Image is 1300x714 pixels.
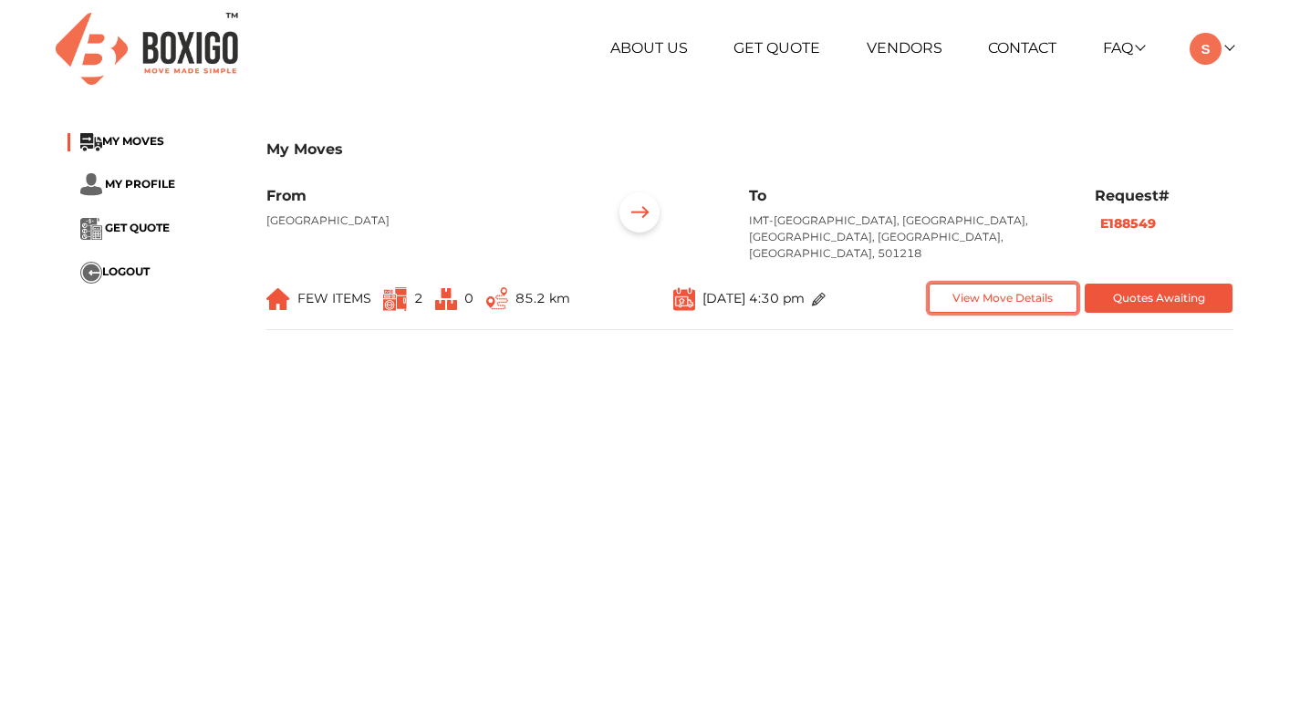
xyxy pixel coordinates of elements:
img: ... [80,173,102,196]
img: ... [80,218,102,240]
h6: Request# [1095,187,1233,204]
a: ...MY MOVES [80,134,164,148]
a: About Us [610,39,688,57]
span: 2 [414,290,423,306]
button: ...LOGOUT [80,262,150,284]
p: [GEOGRAPHIC_DATA] [266,212,584,229]
img: Boxigo [56,13,238,85]
button: Quotes Awaiting [1085,284,1233,314]
button: View Move Details [929,284,1077,314]
img: ... [611,187,668,243]
span: [DATE] 4:30 pm [702,290,805,306]
span: FEW ITEMS [297,290,371,306]
img: ... [266,288,290,310]
a: ... GET QUOTE [80,221,170,234]
span: MY MOVES [102,134,164,148]
h6: To [749,187,1066,204]
img: ... [812,293,826,306]
img: ... [80,262,102,284]
h6: From [266,187,584,204]
a: ... MY PROFILE [80,177,175,191]
img: ... [435,288,457,310]
a: Vendors [867,39,942,57]
span: 85.2 km [515,290,570,306]
span: GET QUOTE [105,221,170,234]
a: Contact [988,39,1056,57]
h3: My Moves [266,140,1233,158]
span: LOGOUT [102,264,150,278]
img: ... [486,287,508,310]
img: ... [80,133,102,151]
img: ... [383,287,407,311]
button: E188549 [1095,213,1161,234]
a: FAQ [1103,39,1144,57]
span: MY PROFILE [105,177,175,191]
a: Get Quote [733,39,820,57]
b: E188549 [1100,215,1156,232]
span: 0 [464,290,473,306]
p: IMT-[GEOGRAPHIC_DATA], [GEOGRAPHIC_DATA], [GEOGRAPHIC_DATA], [GEOGRAPHIC_DATA], [GEOGRAPHIC_DATA]... [749,212,1066,262]
img: ... [673,286,695,311]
